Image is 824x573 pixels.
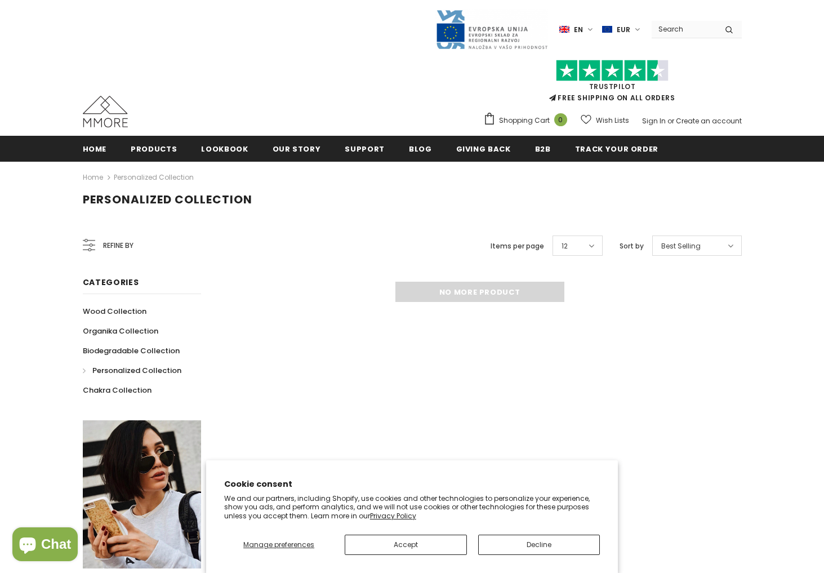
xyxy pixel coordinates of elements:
[642,116,666,126] a: Sign In
[589,82,636,91] a: Trustpilot
[243,540,314,549] span: Manage preferences
[409,144,432,154] span: Blog
[273,136,321,161] a: Our Story
[201,144,248,154] span: Lookbook
[676,116,742,126] a: Create an account
[456,136,511,161] a: Giving back
[535,144,551,154] span: B2B
[345,144,385,154] span: support
[345,136,385,161] a: support
[83,306,146,317] span: Wood Collection
[559,25,569,34] img: i-lang-1.png
[83,171,103,184] a: Home
[224,478,600,490] h2: Cookie consent
[83,380,152,400] a: Chakra Collection
[483,112,573,129] a: Shopping Cart 0
[499,115,550,126] span: Shopping Cart
[554,113,567,126] span: 0
[83,192,252,207] span: Personalized Collection
[201,136,248,161] a: Lookbook
[224,494,600,521] p: We and our partners, including Shopify, use cookies and other technologies to personalize your ex...
[83,361,181,380] a: Personalized Collection
[456,144,511,154] span: Giving back
[575,136,658,161] a: Track your order
[435,9,548,50] img: Javni Razpis
[652,21,716,37] input: Search Site
[556,60,669,82] img: Trust Pilot Stars
[667,116,674,126] span: or
[83,144,107,154] span: Home
[83,385,152,396] span: Chakra Collection
[83,345,180,356] span: Biodegradable Collection
[409,136,432,161] a: Blog
[535,136,551,161] a: B2B
[483,65,742,103] span: FREE SHIPPING ON ALL ORDERS
[131,136,177,161] a: Products
[435,24,548,34] a: Javni Razpis
[83,326,158,336] span: Organika Collection
[617,24,630,35] span: EUR
[273,144,321,154] span: Our Story
[574,24,583,35] span: en
[131,144,177,154] span: Products
[478,535,600,555] button: Decline
[345,535,466,555] button: Accept
[83,277,139,288] span: Categories
[661,241,701,252] span: Best Selling
[491,241,544,252] label: Items per page
[114,172,194,182] a: Personalized Collection
[9,527,81,564] inbox-online-store-chat: Shopify online store chat
[562,241,568,252] span: 12
[103,239,133,252] span: Refine by
[83,136,107,161] a: Home
[224,535,334,555] button: Manage preferences
[620,241,644,252] label: Sort by
[83,321,158,341] a: Organika Collection
[83,341,180,361] a: Biodegradable Collection
[596,115,629,126] span: Wish Lists
[92,365,181,376] span: Personalized Collection
[83,96,128,127] img: MMORE Cases
[83,301,146,321] a: Wood Collection
[575,144,658,154] span: Track your order
[581,110,629,130] a: Wish Lists
[370,511,416,521] a: Privacy Policy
